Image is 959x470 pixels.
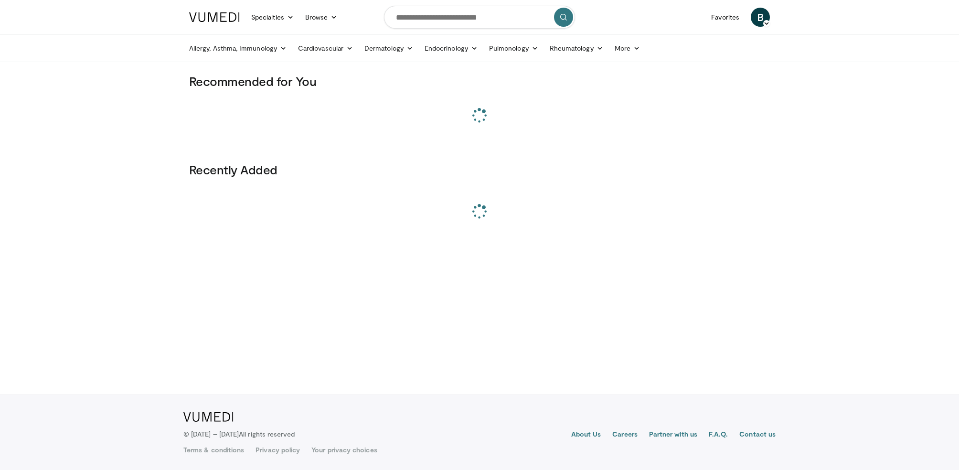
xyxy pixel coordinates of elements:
a: Cardiovascular [292,39,359,58]
a: Partner with us [649,429,697,441]
a: Specialties [245,8,299,27]
a: B [751,8,770,27]
a: Allergy, Asthma, Immunology [183,39,292,58]
a: Privacy policy [256,445,300,455]
a: About Us [571,429,601,441]
a: Browse [299,8,343,27]
span: All rights reserved [239,430,295,438]
a: Pulmonology [483,39,544,58]
a: Terms & conditions [183,445,244,455]
a: Careers [612,429,638,441]
img: VuMedi Logo [189,12,240,22]
a: F.A.Q. [709,429,728,441]
a: Endocrinology [419,39,483,58]
a: Rheumatology [544,39,609,58]
h3: Recommended for You [189,74,770,89]
a: Dermatology [359,39,419,58]
a: More [609,39,646,58]
a: Favorites [705,8,745,27]
p: © [DATE] – [DATE] [183,429,295,439]
a: Contact us [739,429,776,441]
input: Search topics, interventions [384,6,575,29]
img: VuMedi Logo [183,412,234,422]
h3: Recently Added [189,162,770,177]
a: Your privacy choices [311,445,377,455]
